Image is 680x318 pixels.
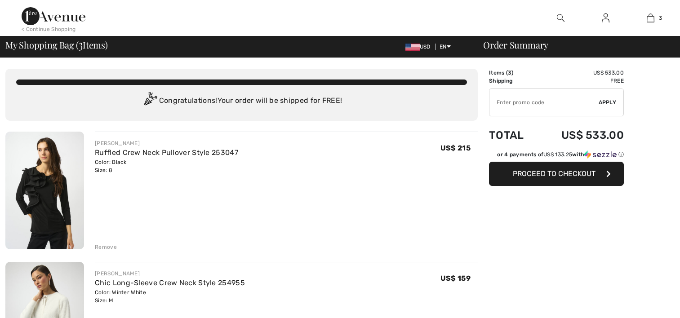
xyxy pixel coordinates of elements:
span: USD [405,44,434,50]
img: Sezzle [584,150,617,159]
td: Free [537,77,624,85]
img: My Bag [647,13,654,23]
div: or 4 payments ofUS$ 133.25withSezzle Click to learn more about Sezzle [489,150,624,162]
span: US$ 133.25 [543,151,572,158]
a: Ruffled Crew Neck Pullover Style 253047 [95,148,238,157]
td: US$ 533.00 [537,69,624,77]
div: Order Summary [472,40,675,49]
img: Ruffled Crew Neck Pullover Style 253047 [5,132,84,249]
span: 3 [659,14,662,22]
td: US$ 533.00 [537,120,624,150]
a: Sign In [595,13,617,24]
img: US Dollar [405,44,420,51]
a: Chic Long-Sleeve Crew Neck Style 254955 [95,278,245,287]
img: 1ère Avenue [22,7,85,25]
div: Remove [95,243,117,251]
span: Apply [599,98,617,106]
td: Total [489,120,537,150]
img: Congratulation2.svg [141,92,159,110]
span: US$ 159 [440,274,471,283]
button: Proceed to Checkout [489,162,624,186]
td: Items ( ) [489,69,537,77]
span: My Shopping Bag ( Items) [5,40,108,49]
td: Shipping [489,77,537,85]
div: Color: Winter White Size: M [95,288,245,305]
img: My Info [602,13,609,23]
span: 3 [508,70,511,76]
div: Congratulations! Your order will be shipped for FREE! [16,92,467,110]
input: Promo code [489,89,599,116]
div: Color: Black Size: 8 [95,158,238,174]
span: Proceed to Checkout [513,169,596,178]
div: [PERSON_NAME] [95,269,245,278]
span: 3 [79,38,83,50]
div: < Continue Shopping [22,25,76,33]
img: search the website [557,13,564,23]
span: US$ 215 [440,144,471,152]
div: or 4 payments of with [497,150,624,159]
span: EN [440,44,451,50]
a: 3 [628,13,672,23]
div: [PERSON_NAME] [95,139,238,147]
